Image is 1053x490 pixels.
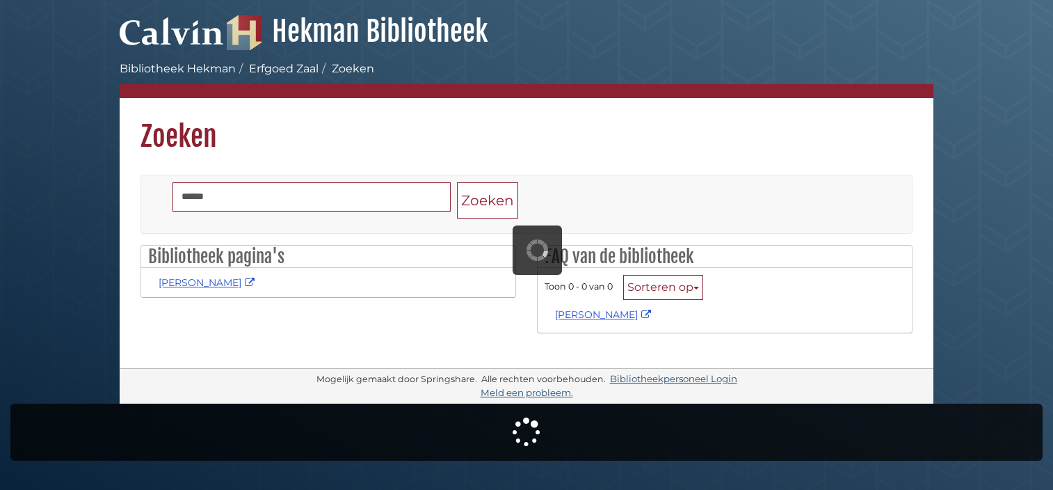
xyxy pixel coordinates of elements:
[526,239,548,261] img: Werkend...
[623,275,703,300] button: Sorteren op
[555,308,638,321] font: [PERSON_NAME]
[120,98,933,154] h1: Zoeken
[120,32,224,45] a: Calvin University
[141,246,515,268] h2: Bibliotheek pagina's
[120,62,236,75] a: Bibliotheek Hekman
[610,373,737,384] a: Bibliotheekpersoneel Login
[120,11,224,50] img: Calvijn
[481,387,573,398] a: Meld een probleem.
[120,61,933,98] nav: paneermeel
[545,281,613,292] span: Toon 0 - 0 van 0
[314,374,479,384] div: Mogelijk gemaakt door Springshare.
[555,308,654,321] a: [PERSON_NAME]
[479,374,608,384] div: Alle rechten voorbehouden.
[249,62,319,75] a: Erfgoed Zaal
[159,276,241,289] font: [PERSON_NAME]
[627,280,693,294] font: Sorteren op
[159,276,258,289] a: [PERSON_NAME]
[319,61,374,77] li: Zoeken
[227,15,262,50] img: Logo van de Hekman Bibliotheek
[457,182,518,219] button: Zoeken
[538,246,912,268] h2: FAQ van de bibliotheek
[227,14,488,49] a: Hekman Bibliotheek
